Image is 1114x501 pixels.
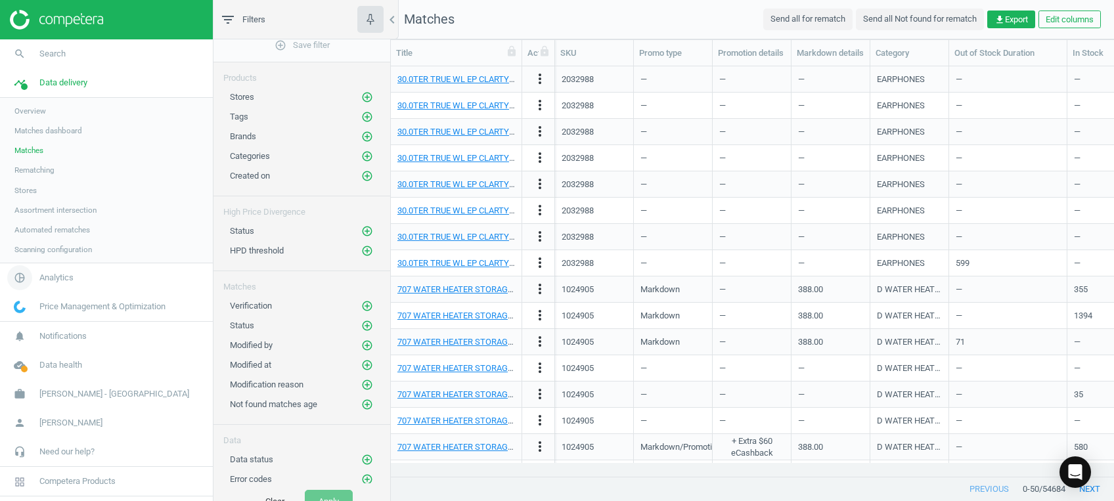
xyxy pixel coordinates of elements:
button: add_circle_outline [361,398,374,411]
div: D WATER HEATER [877,284,942,295]
div: 2032988 [562,74,594,85]
div: 35 [1074,389,1083,401]
button: add_circle_outline [361,319,374,332]
button: more_vert [532,123,548,141]
span: Rematching [14,165,55,175]
div: EARPHONES [877,257,925,269]
div: Title [396,47,516,59]
button: more_vert [532,334,548,351]
div: — [798,146,863,169]
i: more_vert [532,281,548,297]
span: + Extra $60 eCashback [719,435,784,459]
div: — [798,251,863,274]
i: add_circle_outline [361,399,373,410]
i: add_circle_outline [361,170,373,182]
div: Markdown [640,304,705,327]
i: notifications [7,324,32,349]
span: Matches [404,11,455,27]
div: 2032988 [562,152,594,164]
span: Modified at [230,360,271,370]
div: — [640,173,705,196]
button: more_vert [532,412,548,429]
div: Open Intercom Messenger [1059,456,1091,488]
div: — [956,94,1060,117]
div: 388.00 [798,441,823,453]
i: more_vert [532,229,548,244]
a: 30.0TER TRUE WL EP CLARTY 6.0 ANC BLACK [397,127,568,137]
button: more_vert [532,202,548,219]
div: — [640,120,705,143]
i: filter_list [220,12,236,28]
div: EARPHONES [877,74,925,85]
button: add_circle_outline [361,150,374,163]
div: — [798,462,863,485]
button: more_vert [532,386,548,403]
i: more_vert [532,71,548,87]
i: add_circle_outline [361,131,373,142]
span: Categories [230,151,270,161]
span: [PERSON_NAME] [39,417,102,429]
div: Data [213,425,390,447]
div: 388.00 [798,310,823,322]
span: Data delivery [39,77,87,89]
div: — [719,330,784,353]
div: — [640,462,705,485]
span: Save filter [275,39,330,51]
div: — [719,120,784,143]
div: 1394 [1074,310,1092,322]
button: more_vert [532,97,548,114]
span: HPD threshold [230,246,284,255]
span: Matches dashboard [14,125,82,136]
div: — [956,173,1060,196]
div: EARPHONES [877,205,925,217]
i: person [7,410,32,435]
button: add_circle_outline [361,359,374,372]
span: Tags [230,112,248,121]
span: Modification reason [230,380,303,389]
div: 71 [956,336,965,348]
span: Scanning configuration [14,244,92,255]
span: Data status [230,454,273,464]
button: next [1065,477,1114,501]
span: Need our help? [39,446,95,458]
div: 1024905 [562,284,594,295]
div: — [956,357,1060,380]
button: add_circle_outline [361,130,374,143]
span: Status [230,226,254,236]
div: Markdown/Promotion [640,435,705,458]
span: / 54684 [1039,483,1065,495]
div: — [640,225,705,248]
div: Out of Stock Duration [954,47,1061,59]
button: add_circle_outline [361,91,374,104]
div: 1024905 [562,336,594,348]
div: Products [213,62,390,84]
div: 1024905 [562,415,594,427]
button: more_vert [532,71,548,88]
i: more_vert [532,360,548,376]
div: — [719,278,784,301]
div: — [719,304,784,327]
div: — [798,120,863,143]
div: — [798,409,863,432]
div: — [956,199,1060,222]
div: — [798,173,863,196]
div: — [956,68,1060,91]
button: previous [956,477,1023,501]
button: Send all for rematch [763,9,853,30]
a: 30.0TER TRUE WL EP CLARTY 6.0 ANC BLACK [397,100,568,110]
i: add_circle_outline [361,473,373,485]
div: — [798,225,863,248]
span: Status [230,320,254,330]
div: Promo type [639,47,707,59]
span: Stores [14,185,37,196]
button: more_vert [532,255,548,272]
button: Edit columns [1038,11,1101,29]
div: — [798,383,863,406]
a: 30.0TER TRUE WL EP CLARTY 6.0 ANC BLACK [397,74,568,84]
i: add_circle_outline [361,379,373,391]
a: 30.0TER TRUE WL EP CLARTY 6.0 ANC BLACK [397,258,568,268]
span: Assortment intersection [14,205,97,215]
span: 0 - 50 [1023,483,1039,495]
div: 1024905 [562,441,594,453]
div: — [719,173,784,196]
